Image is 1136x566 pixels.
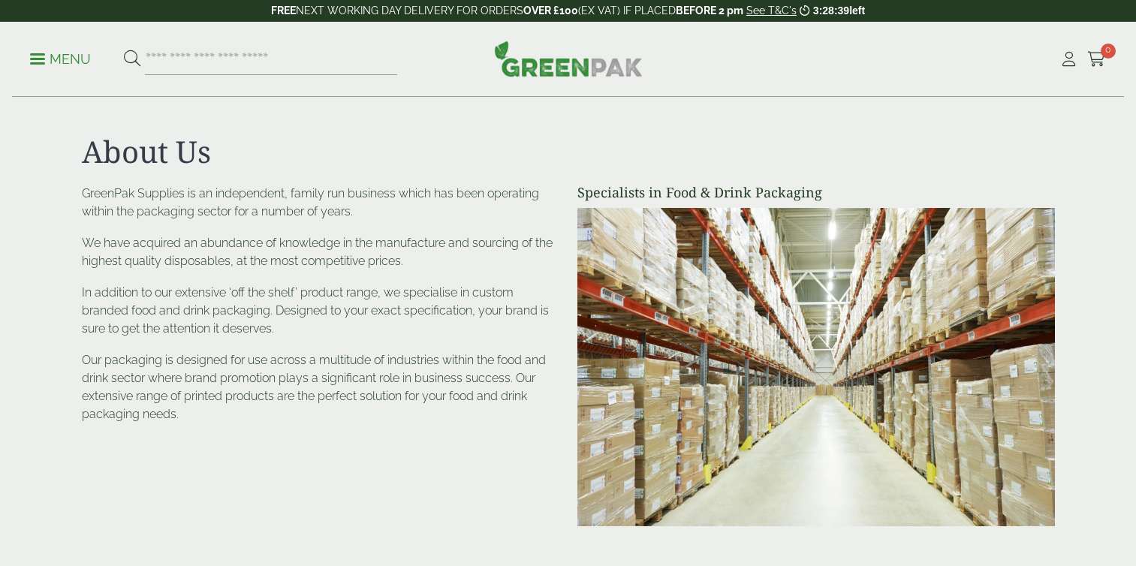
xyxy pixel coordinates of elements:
span: left [849,5,865,17]
strong: FREE [271,5,296,17]
strong: OVER £100 [523,5,578,17]
p: GreenPak Supplies is an independent, family run business which has been operating within the pack... [82,185,559,221]
a: See T&C's [746,5,797,17]
a: 0 [1087,48,1106,71]
img: GreenPak Supplies [494,41,643,77]
a: Menu [30,50,91,65]
strong: BEFORE 2 pm [676,5,743,17]
p: Menu [30,50,91,68]
h1: About Us [82,134,1055,170]
p: In addition to our extensive ‘off the shelf’ product range, we specialise in custom branded food ... [82,284,559,338]
span: 0 [1101,44,1116,59]
i: My Account [1059,52,1078,67]
h4: Specialists in Food & Drink Packaging [577,185,1055,201]
p: We have acquired an abundance of knowledge in the manufacture and sourcing of the highest quality... [82,234,559,270]
i: Cart [1087,52,1106,67]
span: 3:28:39 [813,5,849,17]
p: Our packaging is designed for use across a multitude of industries within the food and drink sect... [82,351,559,423]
